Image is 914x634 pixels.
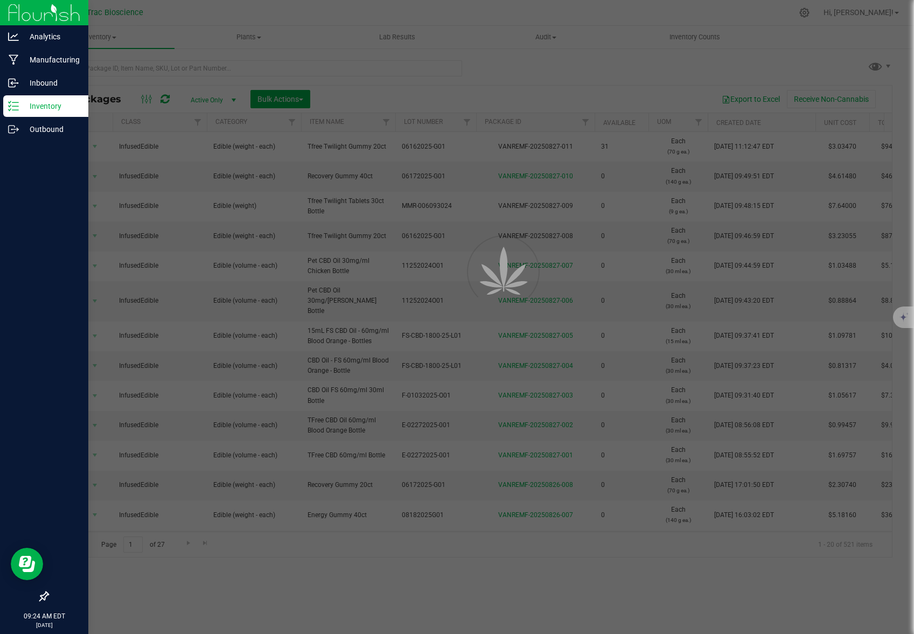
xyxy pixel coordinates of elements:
inline-svg: Analytics [8,31,19,42]
p: Manufacturing [19,53,83,66]
p: [DATE] [5,621,83,629]
inline-svg: Inbound [8,78,19,88]
p: Inbound [19,76,83,89]
p: Outbound [19,123,83,136]
inline-svg: Outbound [8,124,19,135]
inline-svg: Inventory [8,101,19,112]
p: Inventory [19,100,83,113]
inline-svg: Manufacturing [8,54,19,65]
iframe: Resource center [11,548,43,580]
p: Analytics [19,30,83,43]
p: 09:24 AM EDT [5,611,83,621]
